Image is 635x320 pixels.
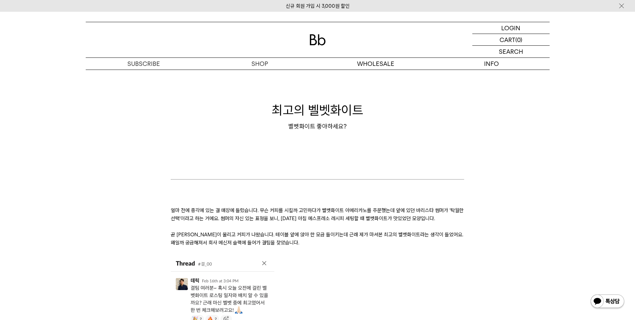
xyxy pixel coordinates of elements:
p: 곧 [PERSON_NAME]이 울리고 커피가 나왔습니다. 테이블 앞에 앉아 한 모금 들이키는데 근래 제가 마셔본 최고의 벨벳화이트라는 생각이 들었어요. 왜일까 궁금해져서 회사... [171,231,464,247]
p: 얼마 전에 종각에 있는 결 매장에 들렀습니다. 무슨 커피를 시킬까 고민하다가 벨벳화이트 아메리카노를 주문했는데 앞에 있던 바리스타 썸머가 ‘탁월한 선택’이라고 하는 거예요. ... [171,206,464,223]
a: SHOP [202,58,318,70]
a: 신규 회원 가입 시 3,000원 할인 [286,3,350,9]
img: 카카오톡 채널 1:1 채팅 버튼 [590,294,625,310]
p: (0) [515,34,522,45]
p: INFO [434,58,550,70]
a: CART (0) [472,34,550,46]
a: SUBSCRIBE [86,58,202,70]
p: WHOLESALE [318,58,434,70]
div: 벨벳화이트 좋아하세요? [86,122,550,130]
p: LOGIN [501,22,520,34]
img: 로고 [310,34,326,45]
a: LOGIN [472,22,550,34]
h1: 최고의 벨벳화이트 [86,101,550,119]
p: CART [500,34,515,45]
p: SEARCH [499,46,523,57]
